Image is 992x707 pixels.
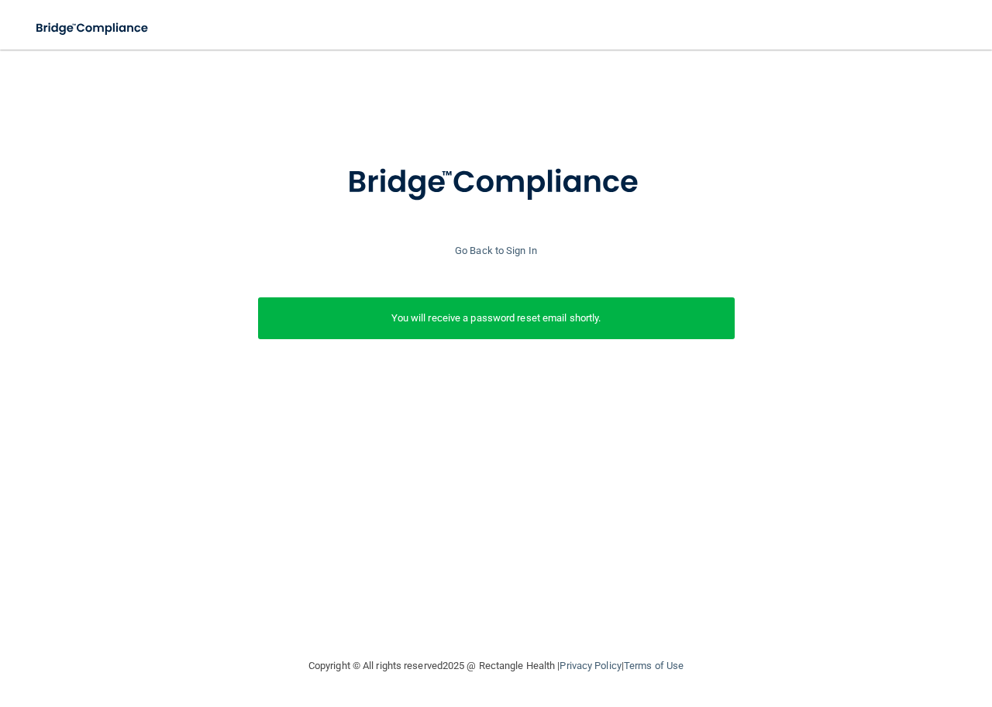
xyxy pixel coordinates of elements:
[455,245,537,256] a: Go Back to Sign In
[315,142,677,223] img: bridge_compliance_login_screen.278c3ca4.svg
[560,660,621,671] a: Privacy Policy
[23,12,163,44] img: bridge_compliance_login_screen.278c3ca4.svg
[270,309,723,328] p: You will receive a password reset email shortly.
[624,660,684,671] a: Terms of Use
[724,597,973,659] iframe: Drift Widget Chat Controller
[213,641,779,691] div: Copyright © All rights reserved 2025 @ Rectangle Health | |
